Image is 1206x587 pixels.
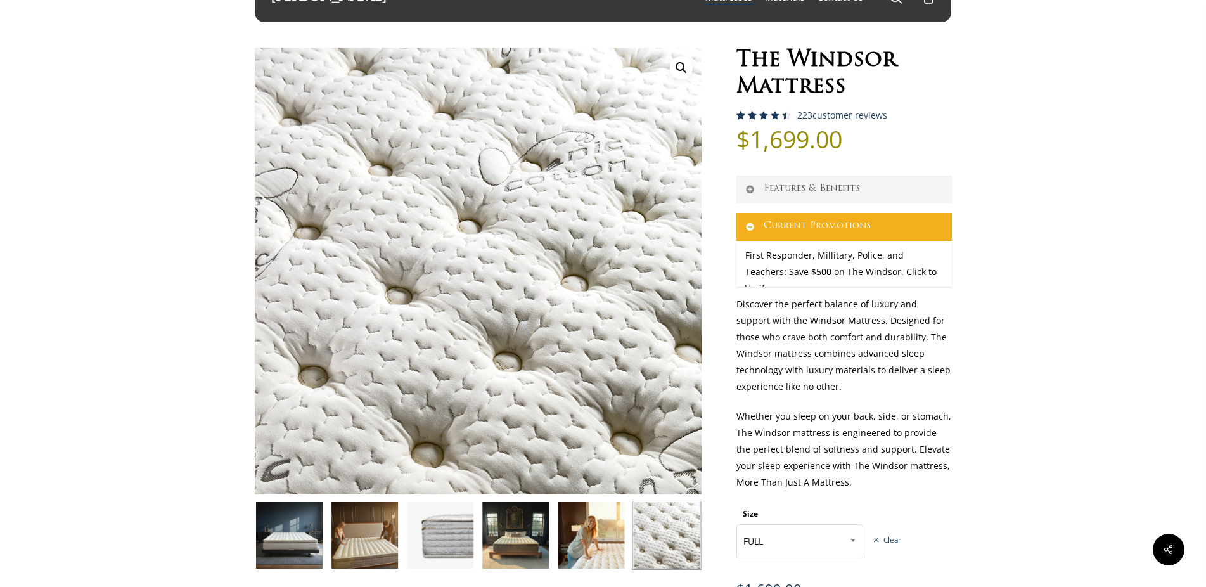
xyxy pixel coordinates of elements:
img: Windsor-Side-Profile-HD-Closeup [406,501,475,570]
span: FULL [737,528,863,555]
span: $ [736,123,750,155]
a: View full-screen image gallery [670,56,693,79]
span: Rated out of 5 based on customer ratings [736,111,786,173]
label: Size [743,508,758,519]
img: Windsor In Studio [255,501,324,570]
p: Whether you sleep on your back, side, or stomach, The Windsor mattress is engineered to provide t... [736,408,952,504]
bdi: 1,699.00 [736,123,842,155]
img: Windsor In NH Manor [481,501,550,570]
a: 223customer reviews [797,110,887,120]
span: FULL [736,524,863,558]
div: First Responder, Millitary, Police, and Teachers: Save $500 on The Windsor. Click to Verify [736,241,952,303]
h1: The Windsor Mattress [736,48,952,101]
a: Features & Benefits [736,176,952,203]
a: Clear options [873,536,901,545]
a: Current Promotions [736,213,952,241]
img: Windsor-Condo-Shoot-Joane-and-eric feel the plush pillow top. [330,501,399,570]
p: Discover the perfect balance of luxury and support with the Windsor Mattress. Designed for those ... [736,296,952,408]
span: 223 [736,111,757,132]
span: 223 [797,109,812,121]
div: Rated 4.59 out of 5 [736,111,791,120]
